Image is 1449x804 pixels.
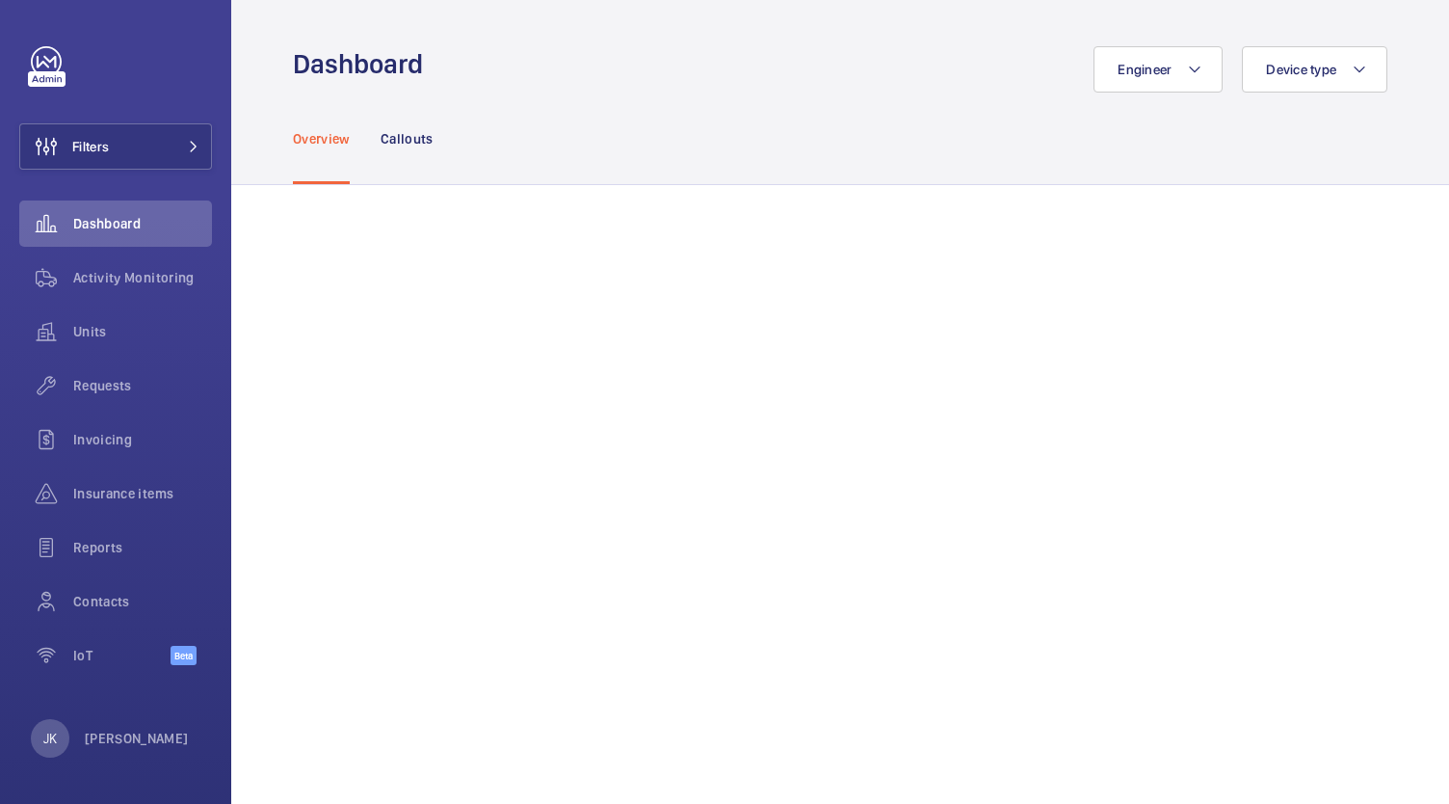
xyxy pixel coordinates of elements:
[1266,62,1336,77] span: Device type
[72,137,109,156] span: Filters
[293,46,435,82] h1: Dashboard
[73,376,212,395] span: Requests
[73,214,212,233] span: Dashboard
[293,129,350,148] p: Overview
[1242,46,1387,93] button: Device type
[381,129,434,148] p: Callouts
[85,729,189,748] p: [PERSON_NAME]
[171,646,197,665] span: Beta
[19,123,212,170] button: Filters
[73,430,212,449] span: Invoicing
[73,646,171,665] span: IoT
[1118,62,1172,77] span: Engineer
[73,268,212,287] span: Activity Monitoring
[73,538,212,557] span: Reports
[1093,46,1223,93] button: Engineer
[73,484,212,503] span: Insurance items
[73,322,212,341] span: Units
[43,729,57,748] p: JK
[73,592,212,611] span: Contacts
